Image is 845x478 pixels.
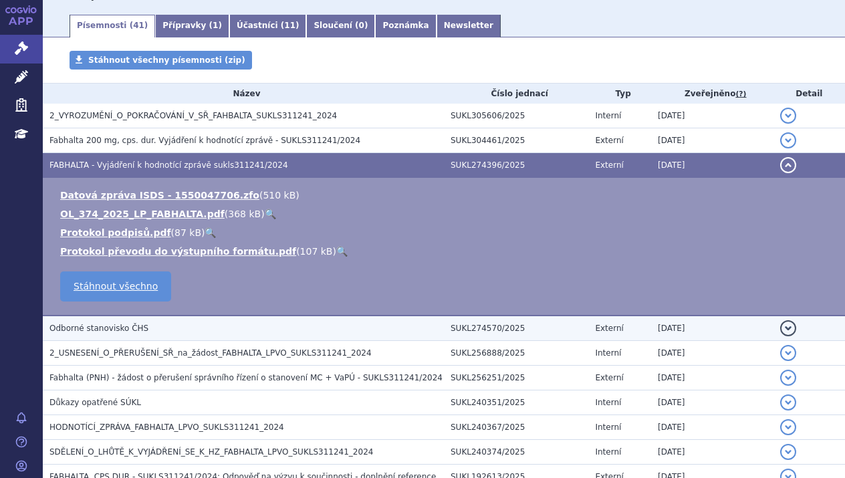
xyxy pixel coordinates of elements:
[780,419,796,435] button: detail
[60,189,832,202] li: ( )
[49,111,337,120] span: 2_VYROZUMĚNÍ_O_POKRAČOVÁNÍ_V_SŘ_FAHBALTA_SUKLS311241_2024
[651,84,773,104] th: Zveřejněno
[49,160,288,170] span: FABHALTA - Vyjádření k hodnotící zprávě sukls311241/2024
[43,84,444,104] th: Název
[444,341,588,366] td: SUKL256888/2025
[780,444,796,460] button: detail
[336,246,348,257] a: 🔍
[444,128,588,153] td: SUKL304461/2025
[60,246,296,257] a: Protokol převodu do výstupního formátu.pdf
[49,136,360,145] span: Fabhalta 200 mg, cps. dur. Vyjádření k hodnotící zprávě - SUKLS311241/2024
[437,15,501,37] a: Newsletter
[155,15,229,37] a: Přípravky (1)
[444,366,588,390] td: SUKL256251/2025
[773,84,845,104] th: Detail
[780,320,796,336] button: detail
[49,447,373,457] span: SDĚLENÍ_O_LHŮTĚ_K_VYJÁDŘENÍ_SE_K_HZ_FABHALTA_LPVO_SUKLS311241_2024
[70,15,155,37] a: Písemnosti (41)
[444,153,588,178] td: SUKL274396/2025
[588,84,651,104] th: Typ
[780,370,796,386] button: detail
[263,190,295,201] span: 510 kB
[300,246,333,257] span: 107 kB
[444,415,588,440] td: SUKL240367/2025
[229,15,307,37] a: Účastníci (11)
[60,207,832,221] li: ( )
[780,157,796,173] button: detail
[651,366,773,390] td: [DATE]
[651,390,773,415] td: [DATE]
[595,423,621,432] span: Interní
[359,21,364,30] span: 0
[49,324,148,333] span: Odborné stanovisko ČHS
[444,84,588,104] th: Číslo jednací
[88,55,245,65] span: Stáhnout všechny písemnosti (zip)
[595,348,621,358] span: Interní
[651,415,773,440] td: [DATE]
[306,15,375,37] a: Sloučení (0)
[595,373,623,382] span: Externí
[60,227,171,238] a: Protokol podpisů.pdf
[174,227,201,238] span: 87 kB
[651,104,773,128] td: [DATE]
[444,316,588,341] td: SUKL274570/2025
[780,132,796,148] button: detail
[375,15,436,37] a: Poznámka
[133,21,144,30] span: 41
[651,341,773,366] td: [DATE]
[595,136,623,145] span: Externí
[49,373,443,382] span: Fabhalta (PNH) - žádost o přerušení správního řízení o stanovení MC + VaPÚ - SUKLS311241/2024
[60,226,832,239] li: ( )
[70,51,252,70] a: Stáhnout všechny písemnosti (zip)
[205,227,216,238] a: 🔍
[49,348,372,358] span: 2_USNESENÍ_O_PŘERUŠENÍ_SŘ_na_žádost_FABHALTA_LPVO_SUKLS311241_2024
[651,440,773,465] td: [DATE]
[595,398,621,407] span: Interní
[265,209,276,219] a: 🔍
[444,440,588,465] td: SUKL240374/2025
[595,324,623,333] span: Externí
[595,160,623,170] span: Externí
[49,423,284,432] span: HODNOTÍCÍ_ZPRÁVA_FABHALTA_LPVO_SUKLS311241_2024
[444,390,588,415] td: SUKL240351/2025
[60,209,225,219] a: OL_374_2025_LP_FABHALTA.pdf
[228,209,261,219] span: 368 kB
[60,245,832,258] li: ( )
[49,398,141,407] span: Důkazy opatřené SÚKL
[60,271,171,302] a: Stáhnout všechno
[735,90,746,99] abbr: (?)
[60,190,259,201] a: Datová zpráva ISDS - 1550047706.zfo
[780,345,796,361] button: detail
[651,316,773,341] td: [DATE]
[651,153,773,178] td: [DATE]
[284,21,295,30] span: 11
[213,21,218,30] span: 1
[595,111,621,120] span: Interní
[780,394,796,410] button: detail
[444,104,588,128] td: SUKL305606/2025
[595,447,621,457] span: Interní
[780,108,796,124] button: detail
[651,128,773,153] td: [DATE]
